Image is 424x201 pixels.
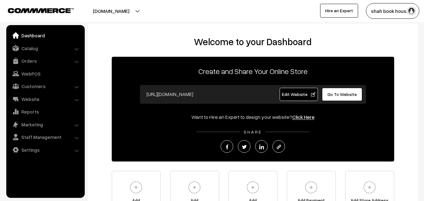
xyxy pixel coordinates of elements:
[8,6,63,14] a: COMMMERCE
[8,55,83,66] a: Orders
[71,3,151,19] button: [DOMAIN_NAME]
[303,179,320,196] img: plus.svg
[127,179,145,196] img: plus.svg
[8,43,83,54] a: Catalog
[240,129,265,135] span: SHARE
[244,179,261,196] img: plus.svg
[8,30,83,41] a: Dashboard
[112,66,394,77] p: Create and Share Your Online Store
[280,88,318,101] a: Edit Website
[327,92,357,97] span: Go To Website
[322,88,362,101] a: Go To Website
[8,81,83,92] a: Customers
[94,36,411,47] h2: Welcome to your Dashboard
[8,93,83,105] a: Website
[8,106,83,117] a: Reports
[320,4,358,18] a: Hire an Expert
[8,68,83,79] a: WebPOS
[361,179,378,196] img: plus.svg
[186,179,203,196] img: plus.svg
[112,113,394,121] div: Want to Hire an Expert to design your website?
[8,144,83,156] a: Settings
[366,3,419,19] button: shah book hous…
[8,131,83,143] a: Staff Management
[8,8,74,13] img: COMMMERCE
[282,92,315,97] span: Edit Website
[292,114,314,120] a: Click Here
[8,119,83,130] a: Marketing
[407,6,416,16] img: user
